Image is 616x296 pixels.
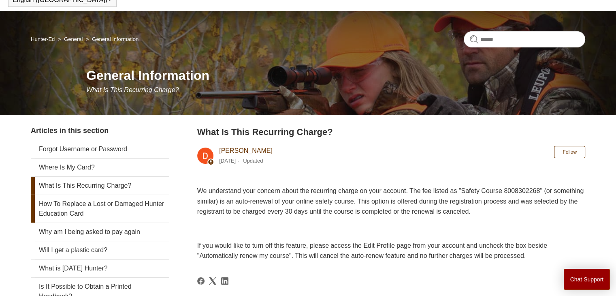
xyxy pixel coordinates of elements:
[31,223,169,241] a: Why am I being asked to pay again
[86,86,179,93] span: What Is This Recurring Charge?
[92,36,139,42] a: General Information
[243,158,263,164] li: Updated
[564,269,610,290] button: Chat Support
[56,36,84,42] li: General
[197,187,584,215] span: We understand your concern about the recurring charge on your account. The fee listed as "Safety ...
[64,36,83,42] a: General
[86,66,585,85] h1: General Information
[209,277,216,285] a: X Corp
[554,146,585,158] button: Follow Article
[84,36,139,42] li: General Information
[31,36,55,42] a: Hunter-Ed
[219,158,236,164] time: 03/04/2024, 09:48
[197,277,205,285] svg: Share this page on Facebook
[31,159,169,176] a: Where Is My Card?
[31,195,169,223] a: How To Replace a Lost or Damaged Hunter Education Card
[209,277,216,285] svg: Share this page on X Corp
[197,277,205,285] a: Facebook
[197,242,547,260] span: If you would like to turn off this feature, please access the Edit Profile page from your account...
[221,277,228,285] a: LinkedIn
[31,127,109,135] span: Articles in this section
[31,241,169,259] a: Will I get a plastic card?
[221,277,228,285] svg: Share this page on LinkedIn
[464,31,585,47] input: Search
[31,177,169,195] a: What Is This Recurring Charge?
[31,36,56,42] li: Hunter-Ed
[31,260,169,277] a: What is [DATE] Hunter?
[197,125,585,139] h2: What Is This Recurring Charge?
[219,147,273,154] a: [PERSON_NAME]
[31,140,169,158] a: Forgot Username or Password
